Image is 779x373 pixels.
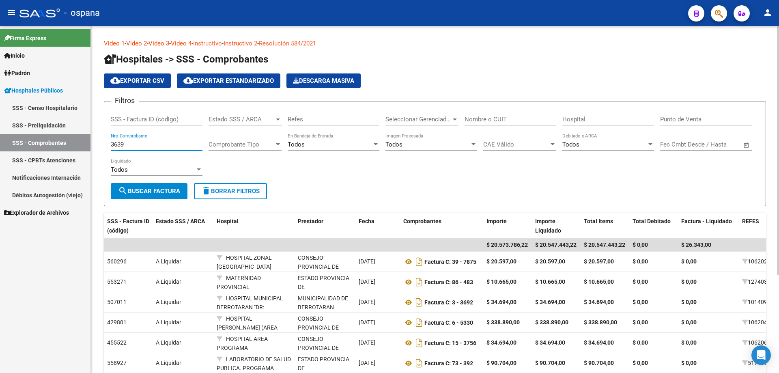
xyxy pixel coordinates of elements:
span: Todos [288,141,305,148]
span: Total Debitado [633,218,671,224]
strong: $ 10.665,00 [486,278,516,285]
span: $ 20.547.443,22 [535,241,577,248]
span: Factura C [424,259,449,265]
strong: $ 338.890,00 [535,319,568,326]
span: REFES [742,218,759,224]
strong: $ 0,00 [633,299,648,305]
span: Importe Liquidado [535,218,561,234]
p: - - - - - - [104,39,766,48]
span: [DATE] [359,339,375,346]
strong: $ 0,00 [681,258,697,265]
span: A Liquidar [156,319,181,326]
strong: $ 338.890,00 [584,319,617,326]
strong: $ 34.694,00 [486,339,516,346]
datatable-header-cell: Total Items [581,213,629,276]
a: Video 1 [104,40,125,47]
strong: $ 0,00 [633,339,648,346]
strong: $ 0,00 [681,319,697,326]
i: Descargar documento [414,296,424,309]
span: A Liquidar [156,339,181,346]
span: Descarga Masiva [293,77,354,84]
app-download-masive: Descarga masiva de comprobantes (adjuntos) [286,73,361,88]
span: $ 0,00 [633,241,648,248]
span: A Liquidar [156,299,181,305]
span: HOSPITAL [PERSON_NAME] (AREA PROGRAMA [PERSON_NAME]) [217,315,278,349]
button: Buscar Factura [111,183,187,199]
mat-icon: delete [201,186,211,196]
span: Exportar Estandarizado [183,77,274,84]
span: 507011 [107,299,127,305]
span: CAE Válido [483,141,549,148]
div: ESTADO PROVINCIA DE [GEOGRAPHIC_DATA][PERSON_NAME] [298,274,353,310]
span: A Liquidar [156,258,181,265]
span: 455522 [107,339,127,346]
span: Buscar Factura [118,188,180,195]
datatable-header-cell: Hospital [213,213,295,276]
datatable-header-cell: Fecha [355,213,400,276]
strong: $ 10.665,00 [535,278,565,285]
div: - 30673377544 [298,355,352,372]
input: Fecha fin [700,141,740,148]
datatable-header-cell: Factura - Liquidado [678,213,739,276]
datatable-header-cell: SSS - Factura ID (código) [104,213,153,276]
strong: : 39 - 7875 [424,259,476,265]
strong: $ 0,00 [681,299,697,305]
span: Inicio [4,51,25,60]
i: Descargar documento [414,357,424,370]
strong: $ 20.597,00 [486,258,516,265]
i: Descargar documento [414,255,424,268]
span: 560296 [107,258,127,265]
span: Factura C [424,319,449,326]
span: HOSPITAL MUNICIPAL BERROTARAN "DR: [PERSON_NAME]" [217,295,283,320]
datatable-header-cell: Importe [483,213,532,276]
div: - 30643258737 [298,314,352,331]
span: [DATE] [359,319,375,326]
span: Factura C [424,360,449,367]
strong: $ 90.704,00 [584,360,614,366]
mat-icon: search [118,186,128,196]
button: Exportar Estandarizado [177,73,280,88]
span: $ 26.343,00 [681,241,711,248]
mat-icon: cloud_download [183,75,193,85]
button: Borrar Filtros [194,183,267,199]
span: Todos [111,166,128,173]
span: Hospitales Públicos [4,86,63,95]
div: CONSEJO PROVINCIAL DE SALUD PUBLICA PCIADE RIO NEGRO [298,253,352,290]
a: Instructivo [193,40,222,47]
datatable-header-cell: Estado SSS / ARCA [153,213,213,276]
span: [DATE] [359,278,375,285]
span: Exportar CSV [110,77,164,84]
input: Fecha inicio [660,141,693,148]
mat-icon: person [763,8,773,17]
div: CONSEJO PROVINCIAL DE SALUD PUBLICA PCIADE RIO NEGRO [298,314,352,351]
span: A Liquidar [156,278,181,285]
strong: $ 0,00 [681,278,697,285]
strong: $ 0,00 [633,319,648,326]
span: Estado SSS / ARCA [156,218,205,224]
span: Factura - Liquidado [681,218,732,224]
strong: : 3 - 3692 [424,299,473,306]
a: Video 3 [148,40,169,47]
a: Instructivo 2 [224,40,257,47]
strong: : 15 - 3756 [424,340,476,346]
span: Comprobante Tipo [209,141,274,148]
strong: $ 34.694,00 [486,299,516,305]
span: Comprobantes [403,218,441,224]
span: HOSPITAL AREA PROGRAMA [GEOGRAPHIC_DATA][US_STATE] [217,336,271,370]
span: Estado SSS / ARCA [209,116,274,123]
mat-icon: cloud_download [110,75,120,85]
mat-icon: menu [6,8,16,17]
button: Open calendar [742,140,751,150]
div: - 30643258737 [298,253,352,270]
i: Descargar documento [414,336,424,349]
button: Descarga Masiva [286,73,361,88]
h3: Filtros [111,95,139,106]
span: Hospitales -> SSS - Comprobantes [104,54,268,65]
strong: $ 34.694,00 [584,339,614,346]
span: Fecha [359,218,374,224]
strong: $ 10.665,00 [584,278,614,285]
div: CONSEJO PROVINCIAL DE SALUD PUBLICA PCIADE RIO NEGRO [298,334,352,371]
span: Todos [562,141,579,148]
span: Importe [486,218,507,224]
strong: $ 0,00 [681,360,697,366]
